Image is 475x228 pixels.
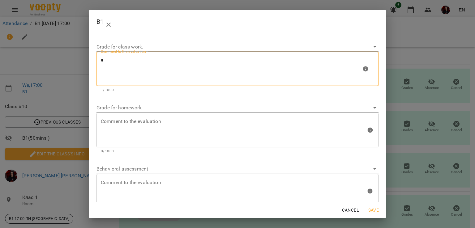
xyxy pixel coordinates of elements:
[96,113,379,154] div: Max: 1000 characters
[364,205,383,216] button: Save
[101,148,374,154] p: 0/1000
[96,15,379,30] h2: В1
[101,87,374,93] p: 1/1000
[101,17,116,32] button: close
[96,52,379,93] div: Max: 1000 characters
[366,206,381,214] span: Save
[342,206,359,214] span: Cancel
[340,205,361,216] button: Cancel
[96,174,379,215] div: Max: 1000 characters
